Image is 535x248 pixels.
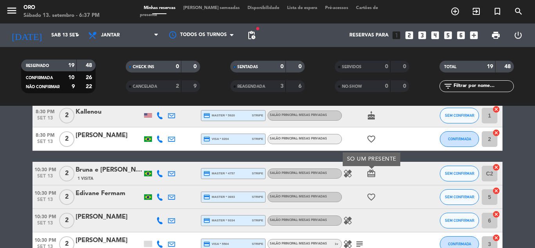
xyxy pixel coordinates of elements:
strong: 3 [280,83,284,89]
i: search [514,7,523,16]
i: cancel [492,210,500,218]
strong: 2 [176,83,179,89]
i: cancel [492,187,500,195]
span: Jantar [101,33,120,38]
span: Salão Principal: Mesas Privadas [270,137,327,140]
span: Cartões de presente [140,6,378,17]
span: stripe [252,241,263,246]
i: cancel [492,163,500,171]
div: Kallenou [76,107,142,117]
span: Salão Principal: Mesas Privadas [270,219,327,222]
strong: 10 [68,75,74,80]
strong: 0 [385,64,388,69]
span: set 13 [33,139,58,148]
strong: 9 [193,83,198,89]
span: 8:30 PM [33,130,58,139]
span: Salão Principal: Mesas Privadas [270,242,327,245]
span: 2 [59,213,74,228]
i: credit_card [203,241,210,248]
span: SEM CONFIRMAR [445,113,474,118]
span: fiber_manual_record [255,26,260,31]
span: set 13 [33,174,58,183]
strong: 0 [280,64,284,69]
span: pending_actions [247,31,256,40]
strong: 48 [504,64,512,69]
span: CANCELADA [133,85,157,89]
i: credit_card [203,136,210,143]
span: stripe [252,171,263,176]
div: [PERSON_NAME] [76,130,142,141]
span: master * 4757 [203,170,235,177]
strong: 0 [385,83,388,89]
span: TOTAL [444,65,456,69]
i: arrow_drop_down [73,31,82,40]
span: 10:30 PM [33,212,58,221]
span: Lista de espera [283,6,321,10]
button: SEM CONFIRMAR [440,213,479,228]
span: visa * 0204 [203,136,229,143]
span: Salão Principal: Mesas Privadas [270,172,327,175]
div: SO UM PRESENTE [343,152,400,166]
span: Disponibilidade [244,6,283,10]
span: visa * 5504 [203,241,229,248]
i: healing [343,216,352,225]
i: favorite_border [367,134,376,144]
strong: 48 [86,63,94,68]
strong: 0 [193,64,198,69]
strong: 0 [176,64,179,69]
span: stripe [252,194,263,199]
i: cancel [492,234,500,242]
i: turned_in_not [493,7,502,16]
i: cancel [492,105,500,113]
strong: 9 [72,84,75,89]
i: favorite_border [367,192,376,202]
strong: 19 [487,64,493,69]
i: power_settings_new [513,31,523,40]
span: Salão Principal: Mesas Privadas [270,114,327,117]
span: SENTADAS [237,65,258,69]
div: [PERSON_NAME] [76,235,142,246]
span: Minhas reservas [140,6,179,10]
span: 2 [59,131,74,147]
i: looks_two [404,30,414,40]
span: stripe [252,218,263,223]
i: [DATE] [6,27,47,44]
i: credit_card [203,170,210,177]
span: CHECK INS [133,65,154,69]
button: SEM CONFIRMAR [440,108,479,123]
i: credit_card [203,112,210,119]
i: menu [6,5,18,16]
i: card_giftcard [367,169,376,178]
span: 2 [59,108,74,123]
i: looks_one [391,30,401,40]
div: Oro [23,4,99,12]
strong: 0 [403,64,408,69]
i: credit_card [203,217,210,224]
span: SEM CONFIRMAR [445,171,474,176]
span: 10:30 PM [33,165,58,174]
span: set 13 [33,221,58,230]
strong: 19 [68,63,74,68]
span: 8:30 PM [33,107,58,116]
strong: 6 [298,83,303,89]
div: Edivane Fermam [76,188,142,199]
span: SEM CONFIRMAR [445,218,474,223]
span: 10:30 PM [33,188,58,197]
button: menu [6,5,18,19]
span: 2 [59,166,74,181]
i: looks_3 [417,30,427,40]
i: looks_6 [456,30,466,40]
span: NÃO CONFIRMAR [26,85,60,89]
span: 1 Visita [78,176,93,182]
i: add_box [469,30,479,40]
i: looks_4 [430,30,440,40]
button: CONFIRMADA [440,131,479,147]
span: set 13 [33,197,58,206]
span: stripe [252,113,263,118]
div: Sábado 13. setembro - 6:37 PM [23,12,99,20]
span: REAGENDADA [237,85,265,89]
button: SEM CONFIRMAR [440,189,479,205]
span: master * 3693 [203,194,235,201]
span: master * 9334 [203,217,235,224]
i: healing [343,169,352,178]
